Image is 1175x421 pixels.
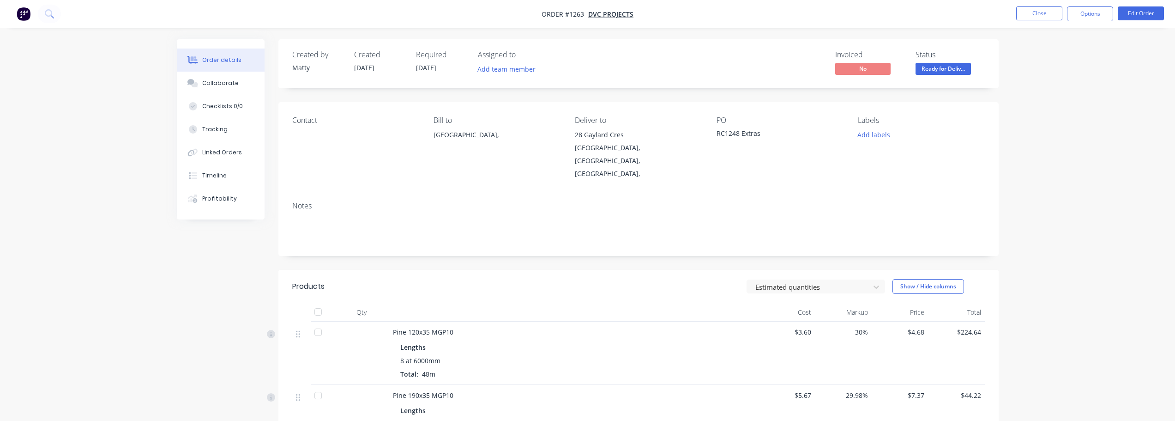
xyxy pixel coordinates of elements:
[575,141,701,180] div: [GEOGRAPHIC_DATA], [GEOGRAPHIC_DATA], [GEOGRAPHIC_DATA],
[434,116,560,125] div: Bill to
[916,50,985,59] div: Status
[400,356,440,366] span: 8 at 6000mm
[177,141,265,164] button: Linked Orders
[202,195,237,203] div: Profitability
[416,50,467,59] div: Required
[177,49,265,72] button: Order details
[292,116,419,125] div: Contact
[292,50,343,59] div: Created by
[835,63,891,74] span: No
[819,390,868,400] span: 29.98%
[434,128,560,141] div: [GEOGRAPHIC_DATA],
[202,79,239,87] div: Collaborate
[835,50,904,59] div: Invoiced
[292,63,343,73] div: Matty
[575,116,701,125] div: Deliver to
[418,370,439,378] span: 48m
[858,116,984,125] div: Labels
[1016,6,1062,20] button: Close
[177,95,265,118] button: Checklists 0/0
[916,63,971,77] button: Ready for Deliv...
[853,128,895,141] button: Add labels
[892,279,964,294] button: Show / Hide columns
[393,391,453,400] span: Pine 190x35 MGP10
[575,128,701,180] div: 28 Gaylard Cres[GEOGRAPHIC_DATA], [GEOGRAPHIC_DATA], [GEOGRAPHIC_DATA],
[354,63,374,72] span: [DATE]
[932,327,981,337] span: $224.64
[875,390,925,400] span: $7.37
[202,171,227,180] div: Timeline
[202,56,241,64] div: Order details
[478,63,541,75] button: Add team member
[819,327,868,337] span: 30%
[872,303,928,322] div: Price
[416,63,436,72] span: [DATE]
[177,164,265,187] button: Timeline
[202,148,242,157] div: Linked Orders
[472,63,540,75] button: Add team member
[292,281,325,292] div: Products
[202,102,243,110] div: Checklists 0/0
[334,303,389,322] div: Qty
[762,390,812,400] span: $5.67
[400,342,426,352] span: Lengths
[400,406,426,415] span: Lengths
[434,128,560,158] div: [GEOGRAPHIC_DATA],
[354,50,405,59] div: Created
[928,303,985,322] div: Total
[1118,6,1164,20] button: Edit Order
[177,72,265,95] button: Collaborate
[575,128,701,141] div: 28 Gaylard Cres
[177,187,265,210] button: Profitability
[393,328,453,336] span: Pine 120x35 MGP10
[875,327,925,337] span: $4.68
[292,201,985,210] div: Notes
[762,327,812,337] span: $3.60
[542,10,588,18] span: Order #1263 -
[759,303,815,322] div: Cost
[400,370,418,378] span: Total:
[177,118,265,141] button: Tracking
[1067,6,1113,21] button: Options
[815,303,872,322] div: Markup
[478,50,570,59] div: Assigned to
[932,390,981,400] span: $44.22
[916,63,971,74] span: Ready for Deliv...
[717,128,832,141] div: RC1248 Extras
[202,125,228,134] div: Tracking
[588,10,633,18] a: DVC Projects
[717,116,843,125] div: PO
[17,7,30,21] img: Factory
